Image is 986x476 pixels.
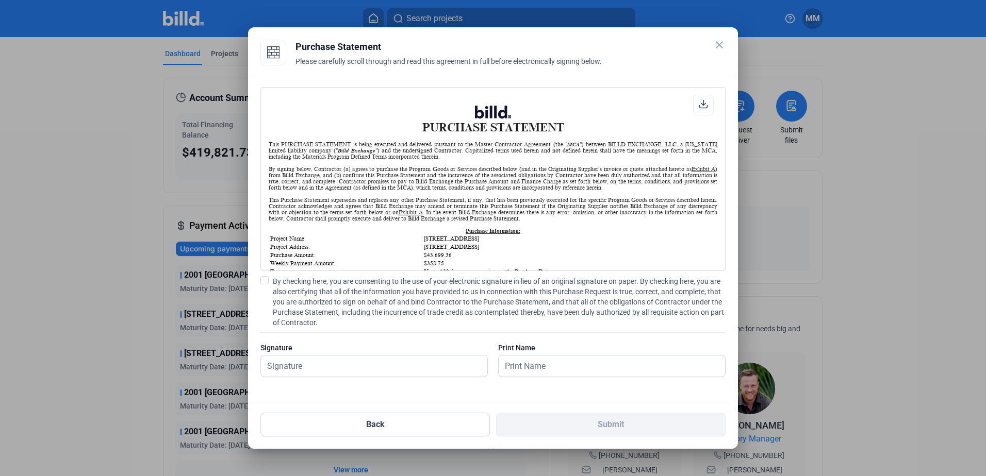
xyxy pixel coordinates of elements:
u: Exhibit A [399,209,423,215]
div: Signature [260,343,488,353]
td: Up to 120 days, commencing on the Purchase Date [423,268,716,275]
button: Back [260,413,490,436]
u: Purchase Information: [466,228,520,234]
mat-icon: close [713,39,726,51]
div: Purchase Statement [295,40,726,54]
input: Print Name [499,355,714,377]
td: $43,699.36 [423,251,716,259]
td: Purchase Amount: [270,251,422,259]
td: Term: [270,268,422,275]
td: [STREET_ADDRESS] [423,235,716,242]
div: By signing below, Contractor (a) agrees to purchase the Program Goods or Services described below... [269,166,717,191]
td: Weekly Payment Amount: [270,260,422,267]
div: Please carefully scroll through and read this agreement in full before electronically signing below. [295,56,726,79]
i: Billd Exchange [338,147,375,154]
td: Project Name: [270,235,422,242]
span: By checking here, you are consenting to the use of your electronic signature in lieu of an origin... [273,276,726,328]
div: This PURCHASE STATEMENT is being executed and delivered pursuant to the Master Contractor Agreeme... [269,141,717,160]
td: [STREET_ADDRESS] [423,243,716,250]
u: Exhibit A [692,166,715,172]
input: Signature [261,355,476,377]
td: Project Address: [270,243,422,250]
h1: PURCHASE STATEMENT [269,106,717,134]
i: MCA [567,141,580,147]
td: $358.75 [423,260,716,267]
div: Print Name [498,343,726,353]
div: This Purchase Statement supersedes and replaces any other Purchase Statement, if any, that has be... [269,197,717,222]
button: Submit [496,413,726,436]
